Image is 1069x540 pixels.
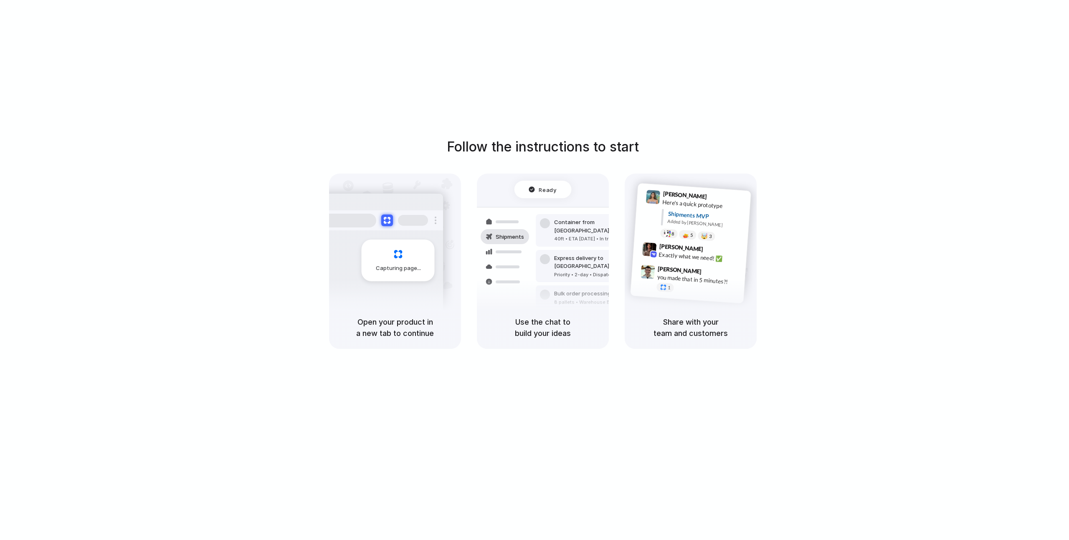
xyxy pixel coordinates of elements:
span: Capturing page [376,264,422,273]
span: 9:42 AM [706,246,723,256]
div: Exactly what we need! ✅ [659,250,742,265]
span: [PERSON_NAME] [659,242,703,254]
div: Shipments MVP [668,209,745,223]
div: Bulk order processing [554,290,632,298]
span: 3 [709,234,712,239]
div: Here's a quick prototype [662,198,746,212]
h5: Use the chat to build your ideas [487,316,599,339]
div: 🤯 [701,233,708,239]
div: Priority • 2-day • Dispatched [554,271,644,278]
span: Ready [539,185,557,194]
span: Shipments [496,233,524,241]
h5: Share with your team and customers [635,316,747,339]
span: 5 [690,233,693,237]
h5: Open your product in a new tab to continue [339,316,451,339]
div: Added by [PERSON_NAME] [667,218,744,230]
span: 1 [668,285,671,290]
span: [PERSON_NAME] [658,264,702,276]
div: 40ft • ETA [DATE] • In transit [554,235,644,242]
span: 9:41 AM [709,193,727,203]
div: Express delivery to [GEOGRAPHIC_DATA] [554,254,644,270]
span: 8 [671,232,674,236]
span: [PERSON_NAME] [663,189,707,201]
h1: Follow the instructions to start [447,137,639,157]
div: you made that in 5 minutes?! [657,273,740,287]
div: 8 pallets • Warehouse B • Packed [554,299,632,306]
span: 9:47 AM [704,268,721,278]
div: Container from [GEOGRAPHIC_DATA] [554,218,644,235]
